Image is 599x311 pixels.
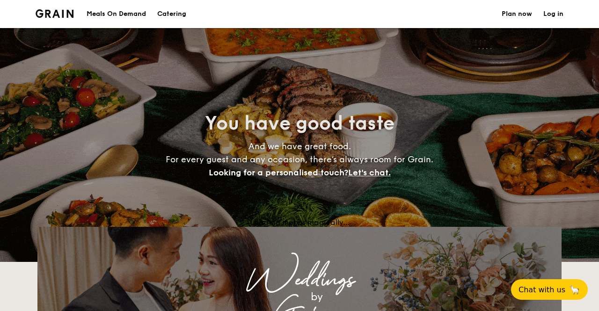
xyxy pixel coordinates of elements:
img: Grain [36,9,73,18]
div: Weddings [120,272,479,289]
a: Logotype [36,9,73,18]
div: Loading menus magically... [37,218,562,227]
span: 🦙 [569,284,580,295]
span: Let's chat. [348,167,391,178]
span: Chat with us [519,285,565,294]
button: Chat with us🦙 [511,279,588,300]
div: by [154,289,479,305]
